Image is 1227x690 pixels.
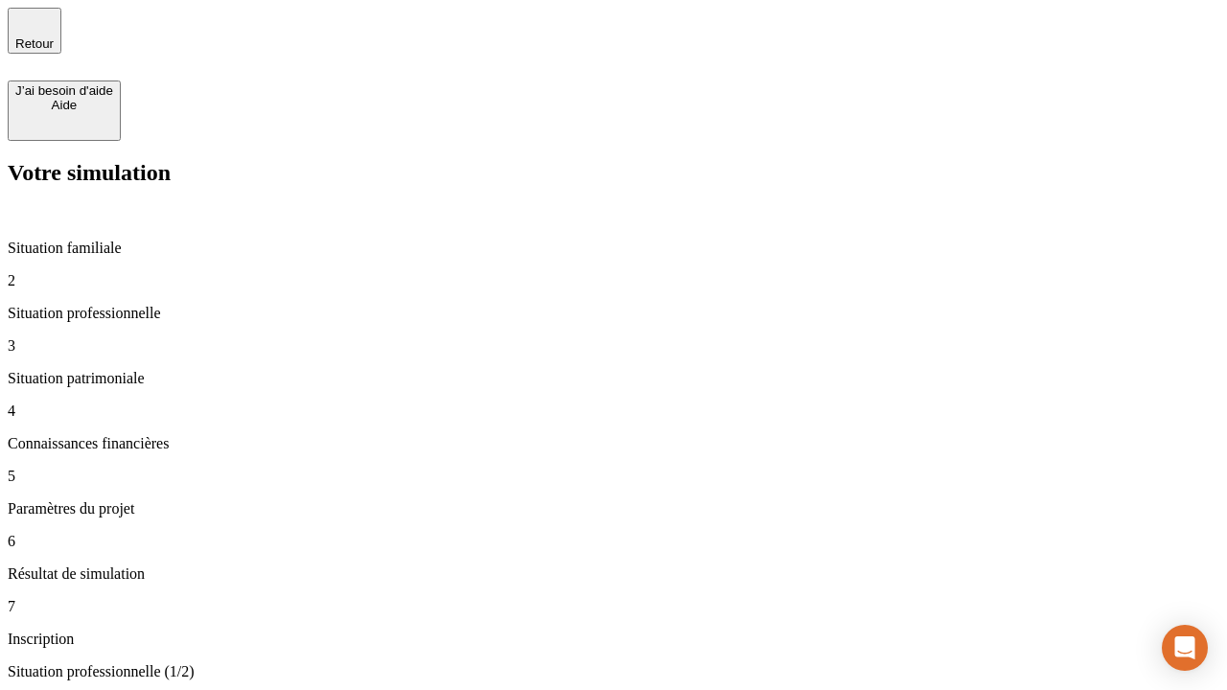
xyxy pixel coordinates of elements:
p: 2 [8,272,1219,289]
div: Aide [15,98,113,112]
div: J’ai besoin d'aide [15,83,113,98]
p: 4 [8,402,1219,420]
p: Situation professionnelle [8,305,1219,322]
h2: Votre simulation [8,160,1219,186]
p: Connaissances financières [8,435,1219,452]
p: 3 [8,337,1219,355]
button: J’ai besoin d'aideAide [8,80,121,141]
p: Paramètres du projet [8,500,1219,517]
p: Situation familiale [8,240,1219,257]
p: 6 [8,533,1219,550]
span: Retour [15,36,54,51]
div: Open Intercom Messenger [1162,625,1208,671]
p: Résultat de simulation [8,565,1219,583]
p: Situation patrimoniale [8,370,1219,387]
p: Situation professionnelle (1/2) [8,663,1219,680]
button: Retour [8,8,61,54]
p: 5 [8,468,1219,485]
p: Inscription [8,631,1219,648]
p: 7 [8,598,1219,615]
